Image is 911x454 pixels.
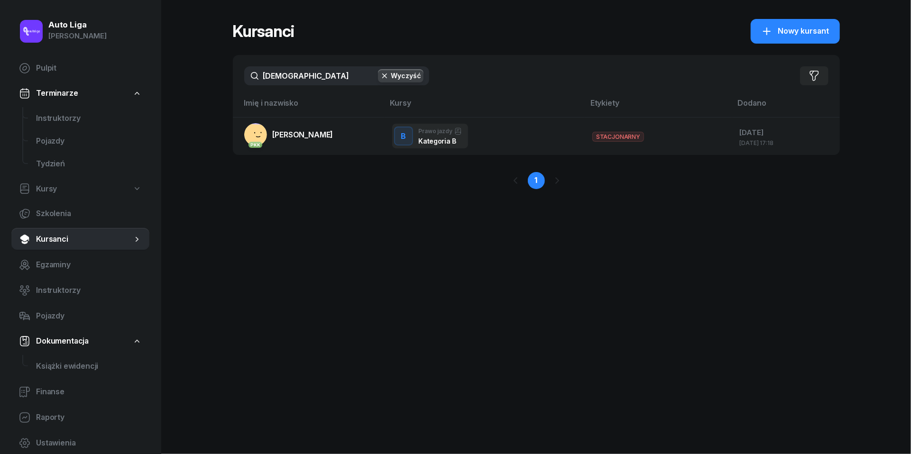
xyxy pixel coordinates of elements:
span: Raporty [36,411,142,424]
div: [DATE] [740,127,832,139]
div: [DATE] 17:18 [740,140,832,146]
div: PKK [248,142,262,148]
div: Auto Liga [48,21,107,29]
span: Tydzień [36,158,142,170]
th: Dodano [732,97,840,117]
a: Instruktorzy [11,279,149,302]
th: Imię i nazwisko [233,97,385,117]
a: Instruktorzy [28,107,149,130]
div: Kategoria B [419,137,462,145]
div: B [397,128,410,145]
span: Kursy [36,183,57,195]
span: Szkolenia [36,208,142,220]
div: Prawo jazdy [419,127,462,135]
h1: Kursanci [233,23,294,40]
a: Terminarze [11,82,149,104]
span: STACJONARNY [592,132,644,142]
span: Książki ewidencji [36,360,142,372]
a: Finanse [11,381,149,403]
a: Dokumentacja [11,330,149,352]
span: Ustawienia [36,437,142,449]
a: Raporty [11,406,149,429]
span: Kursanci [36,233,132,245]
th: Kursy [385,97,585,117]
span: Dokumentacja [36,335,89,347]
a: Egzaminy [11,254,149,276]
span: Pulpit [36,62,142,74]
span: Pojazdy [36,135,142,147]
a: PKK[PERSON_NAME] [244,123,333,146]
span: Finanse [36,386,142,398]
button: Nowy kursant [751,19,840,44]
a: Kursy [11,178,149,200]
span: Terminarze [36,87,78,100]
a: Pojazdy [11,305,149,327]
a: Pulpit [11,57,149,80]
a: Pojazdy [28,130,149,153]
span: Instruktorzy [36,112,142,125]
th: Etykiety [585,97,732,117]
button: B [394,127,413,145]
a: Szkolenia [11,202,149,225]
span: Pojazdy [36,310,142,322]
div: [PERSON_NAME] [48,30,107,42]
span: Instruktorzy [36,284,142,297]
a: Tydzień [28,153,149,175]
input: Szukaj [244,66,429,85]
span: Egzaminy [36,259,142,271]
a: 1 [528,172,545,189]
a: Książki ewidencji [28,355,149,378]
button: Wyczyść [378,69,423,82]
span: [PERSON_NAME] [273,130,333,139]
a: Kursanci [11,228,149,251]
span: Nowy kursant [778,25,829,37]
